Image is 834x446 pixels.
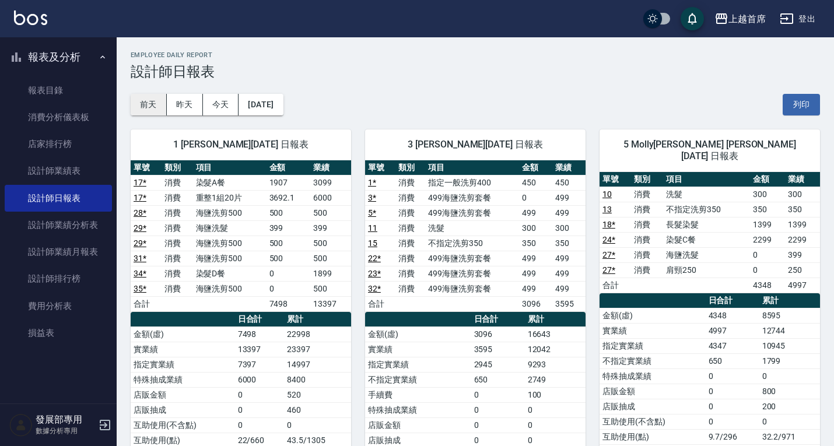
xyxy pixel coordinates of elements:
[552,220,586,236] td: 300
[525,326,586,342] td: 16643
[162,190,192,205] td: 消費
[600,399,706,414] td: 店販抽成
[5,42,112,72] button: 報表及分析
[706,414,759,429] td: 0
[365,387,471,402] td: 手續費
[235,357,285,372] td: 7397
[9,413,33,437] img: Person
[750,278,785,293] td: 4348
[425,190,518,205] td: 499海鹽洗剪套餐
[145,139,337,150] span: 1 [PERSON_NAME][DATE] 日報表
[365,326,471,342] td: 金額(虛)
[785,262,820,278] td: 250
[663,202,750,217] td: 不指定洗剪350
[235,417,285,433] td: 0
[519,190,552,205] td: 0
[728,12,766,26] div: 上越首席
[663,172,750,187] th: 項目
[365,160,395,175] th: 單號
[5,293,112,319] a: 費用分析表
[600,278,631,293] td: 合計
[310,296,351,311] td: 13397
[162,266,192,281] td: 消費
[750,262,785,278] td: 0
[552,266,586,281] td: 499
[193,266,267,281] td: 染髮D餐
[471,357,525,372] td: 2945
[759,368,820,384] td: 0
[614,139,806,162] span: 5 Molly[PERSON_NAME] [PERSON_NAME] [DATE] 日報表
[284,372,351,387] td: 8400
[706,368,759,384] td: 0
[162,205,192,220] td: 消費
[663,187,750,202] td: 洗髮
[395,236,426,251] td: 消費
[365,372,471,387] td: 不指定實業績
[471,417,525,433] td: 0
[471,372,525,387] td: 650
[310,236,351,251] td: 500
[785,278,820,293] td: 4997
[235,387,285,402] td: 0
[663,232,750,247] td: 染髮C餐
[395,281,426,296] td: 消費
[600,323,706,338] td: 實業績
[425,281,518,296] td: 499海鹽洗剪套餐
[775,8,820,30] button: 登出
[552,236,586,251] td: 350
[785,202,820,217] td: 350
[310,266,351,281] td: 1899
[267,205,310,220] td: 500
[552,190,586,205] td: 499
[750,202,785,217] td: 350
[365,296,395,311] td: 合計
[631,187,663,202] td: 消費
[471,326,525,342] td: 3096
[600,353,706,368] td: 不指定實業績
[706,399,759,414] td: 0
[131,94,167,115] button: 前天
[5,131,112,157] a: 店家排行榜
[235,402,285,417] td: 0
[631,262,663,278] td: 消費
[425,266,518,281] td: 499海鹽洗剪套餐
[631,202,663,217] td: 消費
[519,281,552,296] td: 499
[310,281,351,296] td: 500
[519,160,552,175] th: 金額
[131,326,235,342] td: 金額(虛)
[284,357,351,372] td: 14997
[525,342,586,357] td: 12042
[36,414,95,426] h5: 發展部專用
[267,220,310,236] td: 399
[600,172,820,293] table: a dense table
[395,220,426,236] td: 消費
[379,139,572,150] span: 3 [PERSON_NAME][DATE] 日報表
[710,7,770,31] button: 上越首席
[193,281,267,296] td: 海鹽洗剪500
[235,312,285,327] th: 日合計
[5,104,112,131] a: 消費分析儀表板
[750,247,785,262] td: 0
[5,77,112,104] a: 報表目錄
[759,293,820,308] th: 累計
[5,238,112,265] a: 設計師業績月報表
[395,160,426,175] th: 類別
[759,429,820,444] td: 32.2/971
[310,251,351,266] td: 500
[310,175,351,190] td: 3099
[750,172,785,187] th: 金額
[310,220,351,236] td: 399
[759,323,820,338] td: 12744
[600,368,706,384] td: 特殊抽成業績
[284,417,351,433] td: 0
[706,429,759,444] td: 9.7/296
[425,236,518,251] td: 不指定洗剪350
[368,238,377,248] a: 15
[785,172,820,187] th: 業績
[425,160,518,175] th: 項目
[193,160,267,175] th: 項目
[365,417,471,433] td: 店販金額
[5,265,112,292] a: 設計師排行榜
[519,236,552,251] td: 350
